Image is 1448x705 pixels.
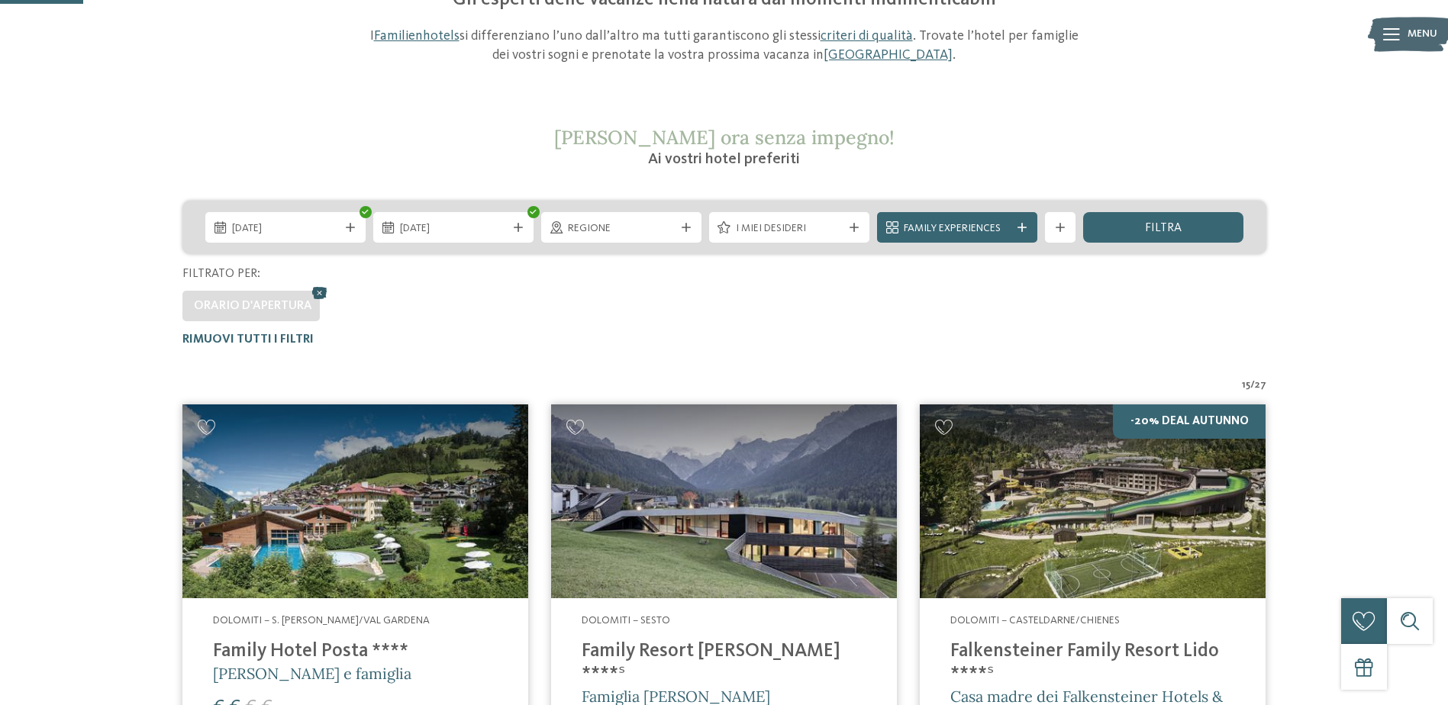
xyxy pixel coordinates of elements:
span: [PERSON_NAME] e famiglia [213,664,411,683]
h4: Family Resort [PERSON_NAME] ****ˢ [582,640,866,686]
span: [DATE] [400,221,507,237]
span: 27 [1255,378,1266,393]
img: Cercate un hotel per famiglie? Qui troverete solo i migliori! [920,404,1266,599]
span: filtra [1145,222,1182,234]
h4: Falkensteiner Family Resort Lido ****ˢ [950,640,1235,686]
p: I si differenziano l’uno dall’altro ma tutti garantiscono gli stessi . Trovate l’hotel per famigl... [362,27,1087,65]
span: / [1250,378,1255,393]
span: Ai vostri hotel preferiti [648,152,800,167]
span: Regione [568,221,675,237]
h4: Family Hotel Posta **** [213,640,498,663]
span: [DATE] [232,221,339,237]
span: Family Experiences [904,221,1011,237]
img: Family Resort Rainer ****ˢ [551,404,897,599]
span: Dolomiti – Sesto [582,615,670,626]
span: Dolomiti – S. [PERSON_NAME]/Val Gardena [213,615,430,626]
span: I miei desideri [736,221,843,237]
span: Filtrato per: [182,268,260,280]
span: Dolomiti – Casteldarne/Chienes [950,615,1120,626]
span: Orario d'apertura [194,300,312,312]
a: [GEOGRAPHIC_DATA] [824,48,953,62]
img: Cercate un hotel per famiglie? Qui troverete solo i migliori! [182,404,528,599]
a: Familienhotels [374,29,460,43]
a: criteri di qualità [821,29,913,43]
span: Rimuovi tutti i filtri [182,333,314,346]
span: [PERSON_NAME] ora senza impegno! [554,125,895,150]
span: 15 [1242,378,1250,393]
